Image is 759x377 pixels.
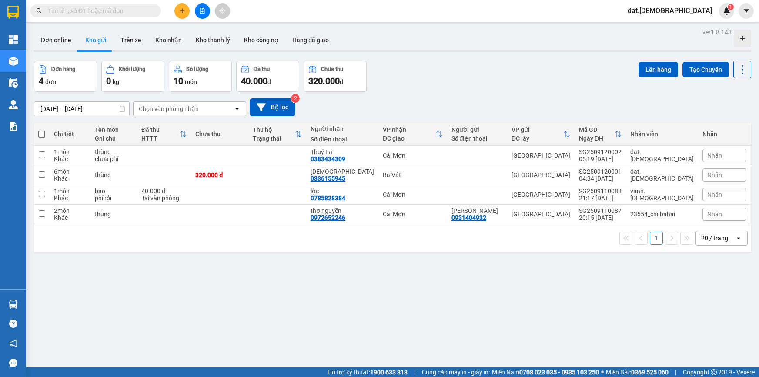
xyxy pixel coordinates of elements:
button: Đơn online [34,30,78,50]
div: dat.bahai [630,168,694,182]
div: SG2509120002 [579,148,622,155]
strong: 1900 633 818 [370,369,408,376]
img: logo-vxr [7,6,19,19]
button: plus [174,3,190,19]
span: ⚪️ [601,370,604,374]
div: lộc [311,188,374,195]
div: Chọn văn phòng nhận [139,104,199,113]
div: 05:19 [DATE] [579,155,622,162]
div: thùng [95,148,133,155]
div: 6 món [54,168,86,175]
button: Kho nhận [148,30,189,50]
div: 0336155945 [311,175,345,182]
div: Nhân viên [630,131,694,138]
div: 0931404932 [451,214,486,221]
div: 1 món [54,188,86,195]
button: Bộ lọc [250,98,295,116]
span: Miền Bắc [606,367,669,377]
span: 0 [106,76,111,86]
span: copyright [711,369,717,375]
div: Khác [54,175,86,182]
svg: open [735,235,742,242]
div: [GEOGRAPHIC_DATA] [512,172,570,178]
button: Chưa thu320.000đ [304,61,367,92]
span: aim [219,8,225,14]
div: vann.bahai [630,188,694,202]
span: Nhãn [707,211,722,218]
div: 2 món [54,207,86,214]
span: đ [267,78,271,85]
button: Kho thanh lý [189,30,237,50]
div: Thu hộ [253,126,294,133]
img: solution-icon [9,122,18,131]
th: Toggle SortBy [575,123,626,146]
div: Đã thu [254,66,270,72]
div: Mã GD [579,126,615,133]
div: Chưa thu [195,131,244,138]
span: đơn [45,78,56,85]
div: HTTT [141,135,180,142]
div: dat.bahai [630,148,694,162]
div: 0383434309 [311,155,345,162]
sup: 2 [291,94,300,103]
span: Hỗ trợ kỹ thuật: [328,367,408,377]
div: phí rồi [95,195,133,202]
span: 4 [39,76,43,86]
div: VP nhận [383,126,436,133]
button: 1 [650,232,663,245]
img: warehouse-icon [9,300,18,309]
span: 320.000 [308,76,340,86]
div: 0972652246 [311,214,345,221]
span: kg [113,78,119,85]
button: Tạo Chuyến [682,62,729,77]
div: Nhãn [702,131,746,138]
th: Toggle SortBy [378,123,447,146]
div: ĐC lấy [512,135,563,142]
img: warehouse-icon [9,78,18,88]
span: Cung cấp máy in - giấy in: [422,367,490,377]
div: Người nhận [311,125,374,132]
button: Hàng đã giao [285,30,336,50]
div: 40.000 đ [141,188,187,195]
div: [GEOGRAPHIC_DATA] [512,191,570,198]
div: Phạm Gia [451,207,503,214]
div: 23554_chi.bahai [630,211,694,218]
img: dashboard-icon [9,35,18,44]
div: 04:34 [DATE] [579,175,622,182]
span: Nhãn [707,172,722,178]
span: 40.000 [241,76,267,86]
div: Khác [54,155,86,162]
div: Cái Mơn [383,211,443,218]
span: Nhãn [707,191,722,198]
div: Khối lượng [119,66,145,72]
span: | [414,367,415,377]
div: Cái Mơn [383,152,443,159]
th: Toggle SortBy [507,123,575,146]
div: Khác [54,214,86,221]
input: Tìm tên, số ĐT hoặc mã đơn [48,6,150,16]
sup: 1 [728,4,734,10]
div: [GEOGRAPHIC_DATA] [512,211,570,218]
button: Kho công nợ [237,30,285,50]
img: icon-new-feature [723,7,731,15]
div: [GEOGRAPHIC_DATA] [512,152,570,159]
button: Lên hàng [639,62,678,77]
div: bao [95,188,133,195]
div: thùng [95,172,133,178]
div: VP gửi [512,126,563,133]
div: Người gửi [451,126,503,133]
div: SG2509110087 [579,207,622,214]
span: món [185,78,197,85]
span: 1 [729,4,732,10]
div: Cái Mơn [383,191,443,198]
div: thùng [95,211,133,218]
button: Đã thu40.000đ [236,61,299,92]
div: 320.000 đ [195,172,244,178]
div: Ghi chú [95,135,133,142]
button: aim [215,3,230,19]
div: Đơn hàng [51,66,75,72]
div: ver 1.8.143 [702,27,732,37]
div: 20 / trang [701,234,728,242]
img: warehouse-icon [9,57,18,66]
img: warehouse-icon [9,100,18,109]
